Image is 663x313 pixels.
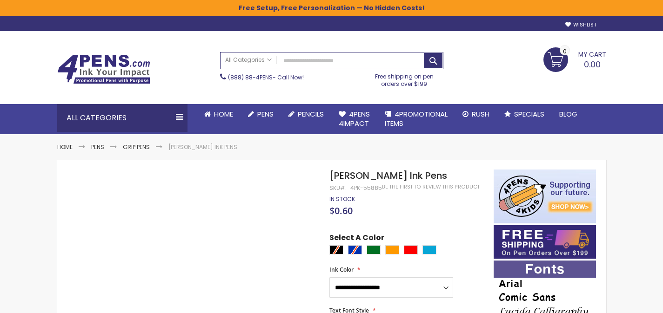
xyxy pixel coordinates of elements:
span: Blog [559,109,577,119]
a: Grip Pens [123,143,150,151]
div: 4PK-55885 [350,184,382,192]
span: Specials [514,109,544,119]
span: 0 [563,47,567,56]
a: Wishlist [565,21,596,28]
div: Free shipping on pen orders over $199 [365,69,443,88]
a: Rush [455,104,497,124]
a: Specials [497,104,552,124]
span: Pencils [298,109,324,119]
a: (888) 88-4PENS [228,73,273,81]
div: Orange [385,245,399,254]
span: 4Pens 4impact [339,109,370,128]
span: Ink Color [329,266,354,274]
a: All Categories [221,52,276,68]
li: [PERSON_NAME] Ink Pens [168,143,237,151]
span: 4PROMOTIONAL ITEMS [385,109,448,128]
span: - Call Now! [228,73,304,81]
span: Home [214,109,233,119]
img: Free shipping on orders over $199 [494,225,596,259]
div: Availability [329,196,355,203]
strong: SKU [329,184,347,192]
a: Pens [91,143,104,151]
a: Home [57,143,73,151]
span: Rush [472,109,489,119]
span: All Categories [225,56,272,64]
span: In stock [329,195,355,203]
div: All Categories [57,104,188,132]
a: Be the first to review this product [382,183,480,190]
div: Green [367,245,381,254]
img: 4Pens Custom Pens and Promotional Products [57,54,150,84]
img: 4pens 4 kids [494,170,596,223]
span: [PERSON_NAME] Ink Pens [329,169,447,182]
a: Pens [241,104,281,124]
span: 0.00 [584,59,601,70]
a: Pencils [281,104,331,124]
div: Turquoise [422,245,436,254]
span: Pens [257,109,274,119]
div: Red [404,245,418,254]
a: 0.00 0 [543,47,606,71]
span: Select A Color [329,233,384,245]
a: 4Pens4impact [331,104,377,134]
a: Home [197,104,241,124]
a: Blog [552,104,585,124]
a: 4PROMOTIONALITEMS [377,104,455,134]
span: $0.60 [329,204,353,217]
